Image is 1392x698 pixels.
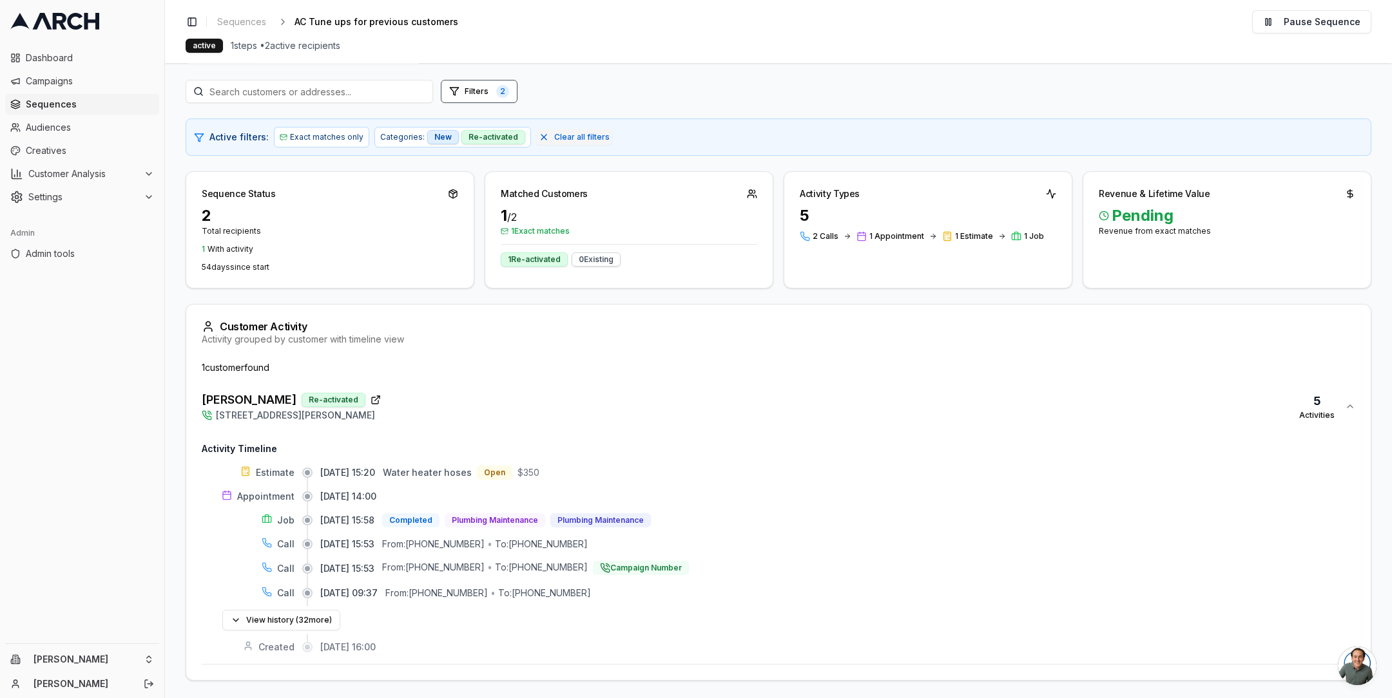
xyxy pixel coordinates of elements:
[800,205,1056,226] div: 5
[202,381,1355,432] button: [PERSON_NAME]Re-activated[STREET_ADDRESS][PERSON_NAME]5Activities
[490,587,496,599] div: •
[212,13,479,31] nav: breadcrumb
[140,675,158,693] button: Log out
[28,167,139,180] span: Customer Analysis
[320,490,376,503] span: [DATE] 14:00
[302,393,365,407] div: Re-activated
[536,129,612,145] button: Clear all filters
[208,244,253,254] span: With activity
[382,513,440,527] button: Completed
[258,641,295,654] span: Created
[290,132,363,142] span: Exact matches only
[202,391,296,409] span: [PERSON_NAME]
[1338,646,1377,685] div: Open chat
[501,252,568,267] div: 1 Re-activated
[26,247,154,260] span: Admin tools
[28,191,139,203] span: Settings
[202,333,1355,346] div: Activity grouped by customer with timeline view
[5,140,159,161] a: Creatives
[501,187,588,200] div: Matched Customers
[1024,231,1044,241] span: 1 Job
[496,85,509,98] span: 2
[1299,392,1335,410] div: 5
[593,561,689,575] div: Campaign Number
[5,117,159,138] a: Audiences
[26,52,154,64] span: Dashboard
[441,80,517,103] button: Open filters (2 active)
[202,226,458,236] p: Total recipients
[461,130,525,144] div: Re-activated
[5,649,159,670] button: [PERSON_NAME]
[320,514,374,527] span: [DATE] 15:58
[382,538,485,551] div: From: [PHONE_NUMBER]
[495,538,588,551] div: To: [PHONE_NUMBER]
[202,205,458,226] div: 2
[277,562,295,575] span: Call
[495,561,588,576] div: To: [PHONE_NUMBER]
[593,561,689,576] button: Campaign Number
[380,132,425,142] span: Categories:
[277,587,295,599] span: Call
[427,130,459,144] div: New
[517,466,539,479] span: $350
[869,231,924,241] span: 1 Appointment
[1299,410,1335,420] div: Activities
[320,466,375,479] span: [DATE] 15:20
[1099,205,1355,226] span: Pending
[320,641,376,654] span: [DATE] 16:00
[26,75,154,88] span: Campaigns
[320,538,374,551] span: [DATE] 15:53
[498,587,591,599] div: To: [PHONE_NUMBER]
[1099,226,1355,236] div: Revenue from exact matches
[477,466,512,480] button: Open
[277,514,295,527] span: Job
[383,467,472,478] span: Water heater hoses
[26,121,154,134] span: Audiences
[5,187,159,207] button: Settings
[34,654,139,665] span: [PERSON_NAME]
[955,231,993,241] span: 1 Estimate
[382,561,485,576] div: From: [PHONE_NUMBER]
[217,15,266,28] span: Sequences
[572,252,621,267] div: 0 Existing
[554,132,610,142] span: Clear all filters
[5,243,159,264] a: Admin tools
[231,39,340,52] span: 1 steps • 2 active recipients
[383,466,472,480] button: Water heater hoses
[237,490,295,503] span: Appointment
[5,223,159,243] div: Admin
[1099,187,1210,200] div: Revenue & Lifetime Value
[5,94,159,115] a: Sequences
[202,432,1355,664] div: [PERSON_NAME]Re-activated[STREET_ADDRESS][PERSON_NAME]5Activities
[800,187,860,200] div: Activity Types
[5,164,159,184] button: Customer Analysis
[320,562,374,575] span: [DATE] 15:53
[216,409,375,422] span: [STREET_ADDRESS][PERSON_NAME]
[26,144,154,157] span: Creatives
[202,187,276,200] div: Sequence Status
[295,15,458,28] span: AC Tune ups for previous customers
[487,538,492,551] div: •
[186,80,433,103] input: Search customers or addresses...
[501,205,757,226] div: 1
[202,320,1355,333] div: Customer Activity
[26,98,154,111] span: Sequences
[445,513,545,527] button: Plumbing Maintenance
[501,226,757,236] span: 1 Exact matches
[202,262,458,272] p: 54 day s since start
[385,587,488,599] div: From: [PHONE_NUMBER]
[550,513,651,527] button: Plumbing Maintenance
[186,39,223,53] div: active
[34,677,130,690] a: [PERSON_NAME]
[1252,10,1371,33] button: Pause Sequence
[212,13,271,31] a: Sequences
[202,361,1355,374] div: 1 customer found
[487,561,492,576] div: •
[202,244,205,254] span: 1
[320,587,378,599] span: [DATE] 09:37
[5,71,159,91] a: Campaigns
[277,538,295,551] span: Call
